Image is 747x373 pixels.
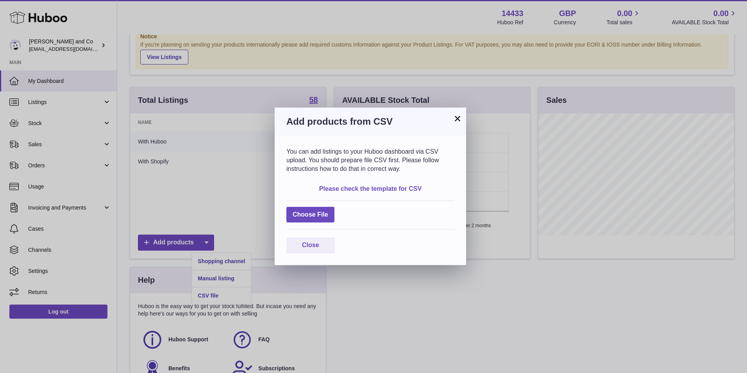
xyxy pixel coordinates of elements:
span: Close [302,242,319,248]
h3: Add products from CSV [286,115,454,128]
a: Please check the template for CSV [319,185,422,192]
button: × [453,114,462,123]
button: Close [286,237,335,253]
span: Choose File [286,207,334,223]
p: You can add listings to your Huboo dashboard via CSV upload. You should prepare file CSV first. P... [286,147,454,173]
